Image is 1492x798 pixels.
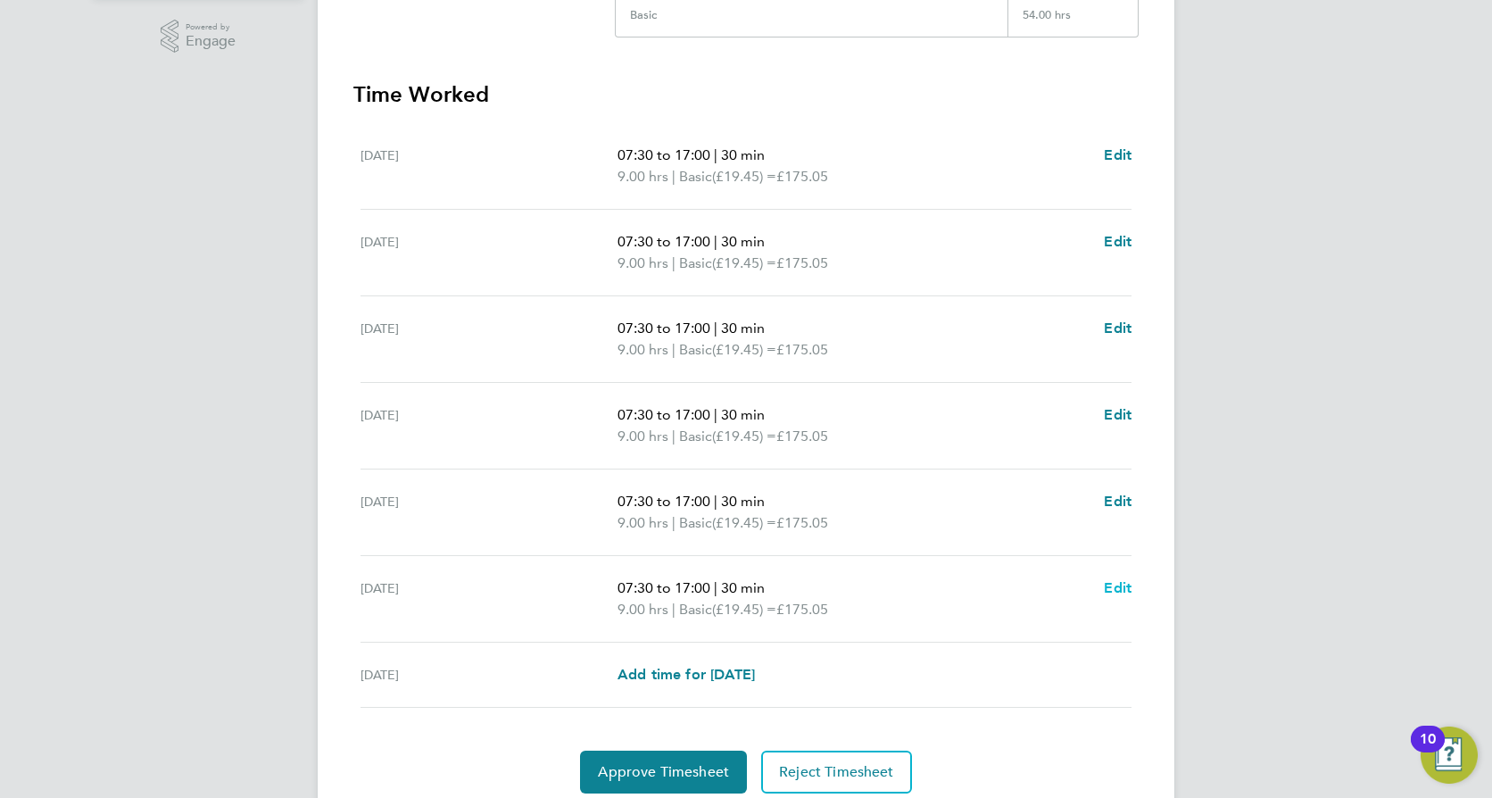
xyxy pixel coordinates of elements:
span: | [714,406,717,423]
span: Add time for [DATE] [618,666,755,683]
span: 07:30 to 17:00 [618,146,710,163]
span: Engage [186,34,236,49]
span: | [714,233,717,250]
span: 07:30 to 17:00 [618,579,710,596]
span: | [714,320,717,337]
span: (£19.45) = [712,254,776,271]
span: £175.05 [776,341,828,358]
a: Edit [1104,231,1131,253]
button: Open Resource Center, 10 new notifications [1421,727,1478,784]
span: 30 min [721,233,765,250]
span: £175.05 [776,601,828,618]
span: | [672,254,676,271]
span: | [672,168,676,185]
span: | [672,514,676,531]
h3: Time Worked [353,80,1139,109]
div: [DATE] [361,664,618,686]
span: (£19.45) = [712,514,776,531]
span: 9.00 hrs [618,601,668,618]
span: Basic [679,512,712,534]
a: Edit [1104,578,1131,599]
span: Edit [1104,320,1131,337]
span: Approve Timesheet [598,763,729,781]
div: [DATE] [361,231,618,274]
span: 9.00 hrs [618,254,668,271]
span: £175.05 [776,428,828,445]
span: | [672,601,676,618]
div: [DATE] [361,491,618,534]
span: £175.05 [776,514,828,531]
span: 9.00 hrs [618,428,668,445]
a: Powered byEngage [161,20,236,54]
span: 9.00 hrs [618,168,668,185]
span: Basic [679,253,712,274]
div: 54.00 hrs [1007,8,1138,37]
span: | [672,428,676,445]
div: [DATE] [361,145,618,187]
span: | [672,341,676,358]
span: 30 min [721,493,765,510]
span: Edit [1104,579,1131,596]
span: £175.05 [776,254,828,271]
span: 07:30 to 17:00 [618,320,710,337]
span: | [714,146,717,163]
span: | [714,579,717,596]
span: Powered by [186,20,236,35]
span: Basic [679,599,712,620]
span: 30 min [721,579,765,596]
span: Edit [1104,493,1131,510]
span: 30 min [721,320,765,337]
span: 9.00 hrs [618,341,668,358]
a: Edit [1104,404,1131,426]
span: Basic [679,339,712,361]
span: (£19.45) = [712,168,776,185]
div: 10 [1420,739,1436,762]
div: [DATE] [361,318,618,361]
span: (£19.45) = [712,428,776,445]
span: 30 min [721,146,765,163]
span: 30 min [721,406,765,423]
span: £175.05 [776,168,828,185]
span: 9.00 hrs [618,514,668,531]
button: Approve Timesheet [580,751,747,794]
div: [DATE] [361,578,618,620]
span: 07:30 to 17:00 [618,406,710,423]
a: Edit [1104,145,1131,166]
span: Basic [679,426,712,447]
span: Reject Timesheet [779,763,894,781]
a: Edit [1104,318,1131,339]
span: Edit [1104,146,1131,163]
span: (£19.45) = [712,341,776,358]
span: Edit [1104,233,1131,250]
span: Basic [679,166,712,187]
div: [DATE] [361,404,618,447]
span: Edit [1104,406,1131,423]
span: (£19.45) = [712,601,776,618]
span: 07:30 to 17:00 [618,233,710,250]
span: 07:30 to 17:00 [618,493,710,510]
div: Basic [630,8,657,22]
span: | [714,493,717,510]
a: Add time for [DATE] [618,664,755,686]
button: Reject Timesheet [761,751,912,794]
a: Edit [1104,491,1131,512]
